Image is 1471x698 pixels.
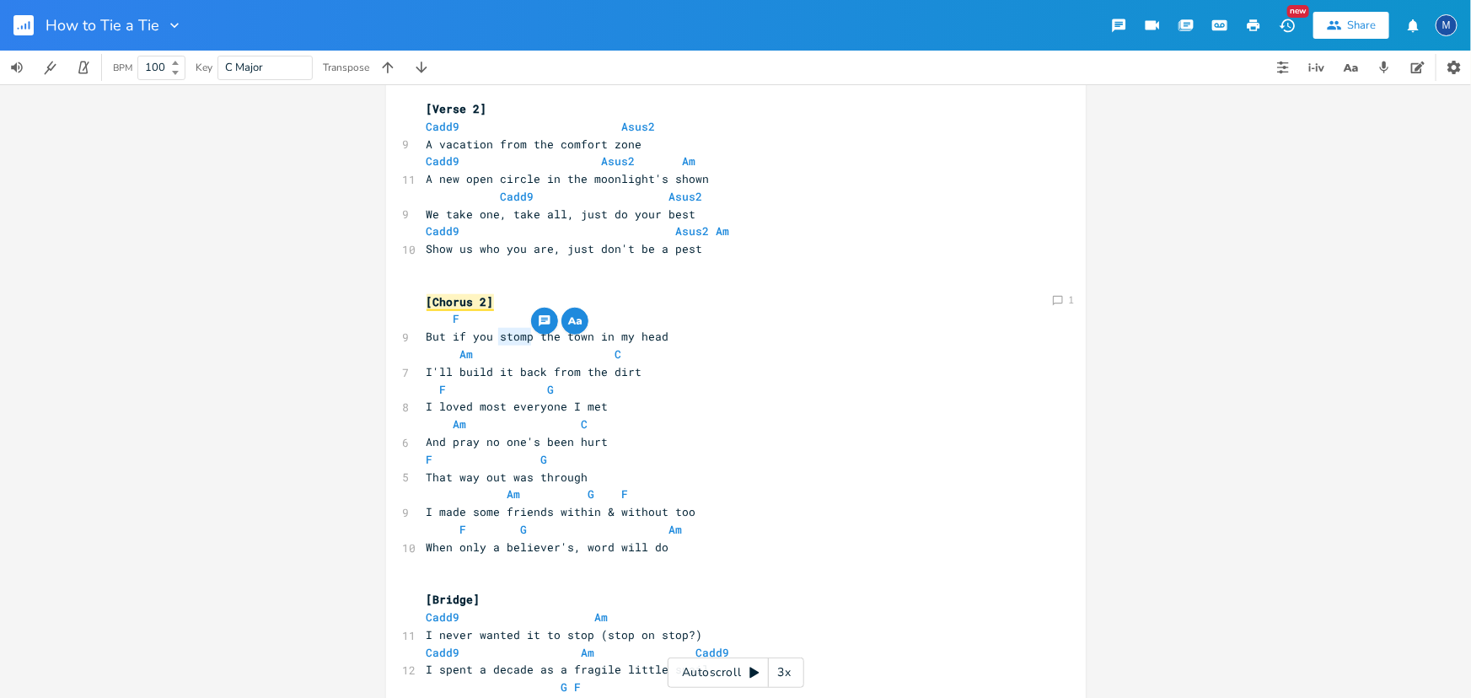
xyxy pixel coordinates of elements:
span: I loved most everyone I met [427,399,609,414]
span: I made some friends within & without too [427,504,696,519]
span: G [548,382,555,397]
span: [Bridge] [427,592,480,607]
span: Am [582,645,595,660]
span: F [575,679,582,695]
span: F [427,452,433,467]
span: Cadd9 [696,645,730,660]
span: A new open circle in the moonlight's shown [427,171,710,186]
div: 3x [769,658,799,688]
span: And pray no one's been hurt [427,434,609,449]
span: Cadd9 [427,119,460,134]
span: When only a believer's, word will do [427,540,669,555]
span: Am [683,153,696,169]
button: Share [1313,12,1389,39]
div: Autoscroll [668,658,804,688]
span: Cadd9 [427,153,460,169]
span: Asus2 [676,223,710,239]
span: Cadd9 [427,609,460,625]
span: But if you stomp the town in my head [427,329,669,344]
span: Am [454,416,467,432]
div: Transpose [323,62,369,72]
span: A vacation from the comfort zone [427,137,642,152]
div: Share [1347,18,1376,33]
div: BPM [113,63,132,72]
span: Am [460,346,474,362]
span: C [615,346,622,362]
span: Am [717,223,730,239]
span: Cadd9 [427,223,460,239]
span: Asus2 [669,189,703,204]
span: F [460,522,467,537]
span: I spent a decade as a fragile little snail [427,662,710,677]
span: [Chorus 2] [427,294,494,311]
div: New [1287,5,1309,18]
button: M [1436,6,1458,45]
span: That way out was through [427,470,588,485]
span: Cadd9 [501,189,534,204]
span: G [588,486,595,502]
span: G [521,522,528,537]
span: Asus2 [622,119,656,134]
span: C Major [225,60,263,75]
span: C [582,416,588,432]
span: G [561,679,568,695]
span: F [622,486,629,502]
span: [Verse 2] [427,101,487,116]
span: I never wanted it to stop (stop on stop?) [427,627,703,642]
button: New [1270,10,1304,40]
div: Mark Berman [1436,14,1458,36]
div: 1 [1069,295,1075,305]
div: Key [196,62,212,72]
span: Am [507,486,521,502]
span: I'll build it back from the dirt [427,364,642,379]
span: G [541,452,548,467]
span: Show us who you are, just don't be a pest [427,241,703,256]
span: We take one, take all, just do your best [427,207,696,222]
span: Cadd9 [427,645,460,660]
span: Am [595,609,609,625]
span: F [454,311,460,326]
span: Am [669,522,683,537]
span: F [440,382,447,397]
span: Asus2 [602,153,636,169]
span: How to Tie a Tie [46,18,159,33]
